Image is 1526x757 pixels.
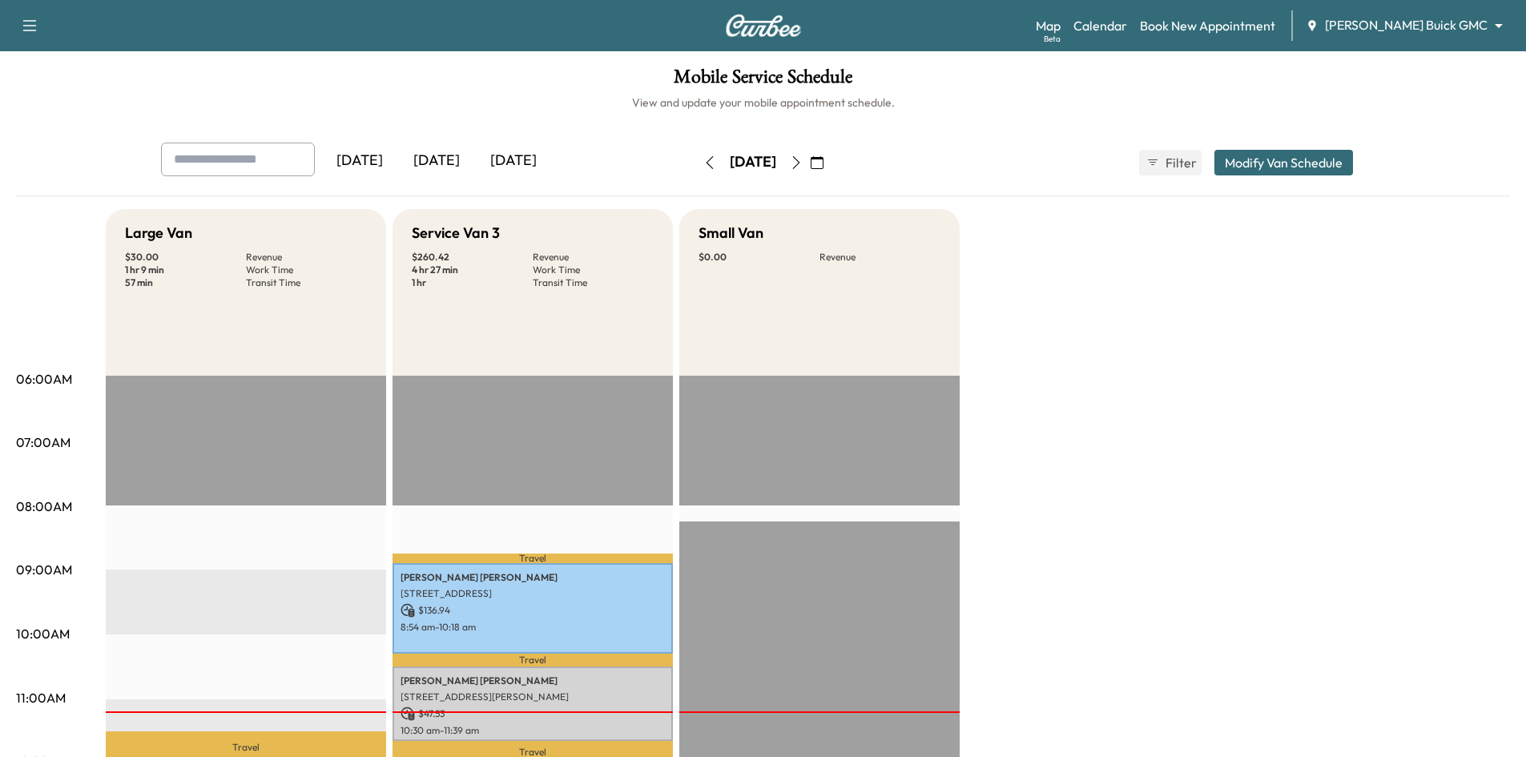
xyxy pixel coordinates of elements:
div: [DATE] [398,143,475,179]
p: 8:54 am - 10:18 am [401,621,665,634]
a: MapBeta [1036,16,1061,35]
p: Revenue [246,251,367,264]
div: [DATE] [730,152,776,172]
a: Calendar [1073,16,1127,35]
p: 4 hr 27 min [412,264,533,276]
p: $ 47.53 [401,707,665,721]
p: 10:00AM [16,624,70,643]
button: Modify Van Schedule [1214,150,1353,175]
img: Curbee Logo [725,14,802,37]
p: Revenue [819,251,940,264]
span: [PERSON_NAME] Buick GMC [1325,16,1488,34]
button: Filter [1139,150,1202,175]
p: 06:00AM [16,369,72,389]
h1: Mobile Service Schedule [16,67,1510,95]
div: Beta [1044,33,1061,45]
div: [DATE] [321,143,398,179]
p: [PERSON_NAME] [PERSON_NAME] [401,571,665,584]
span: Filter [1166,153,1194,172]
p: $ 0.00 [699,251,819,264]
p: 10:30 am - 11:39 am [401,724,665,737]
p: Travel [393,654,673,666]
p: 1 hr [412,276,533,289]
h5: Small Van [699,222,763,244]
p: $ 30.00 [125,251,246,264]
p: [STREET_ADDRESS][PERSON_NAME] [401,691,665,703]
p: Work Time [246,264,367,276]
p: Transit Time [533,276,654,289]
h6: View and update your mobile appointment schedule. [16,95,1510,111]
div: [DATE] [475,143,552,179]
p: $ 260.42 [412,251,533,264]
p: 57 min [125,276,246,289]
h5: Service Van 3 [412,222,500,244]
h5: Large Van [125,222,192,244]
p: [STREET_ADDRESS] [401,587,665,600]
p: 1 hr 9 min [125,264,246,276]
p: $ 136.94 [401,603,665,618]
p: Revenue [533,251,654,264]
p: Travel [393,554,673,563]
p: 08:00AM [16,497,72,516]
p: 09:00AM [16,560,72,579]
p: [PERSON_NAME] [PERSON_NAME] [401,674,665,687]
p: Work Time [533,264,654,276]
a: Book New Appointment [1140,16,1275,35]
p: Transit Time [246,276,367,289]
p: 11:00AM [16,688,66,707]
p: 07:00AM [16,433,70,452]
